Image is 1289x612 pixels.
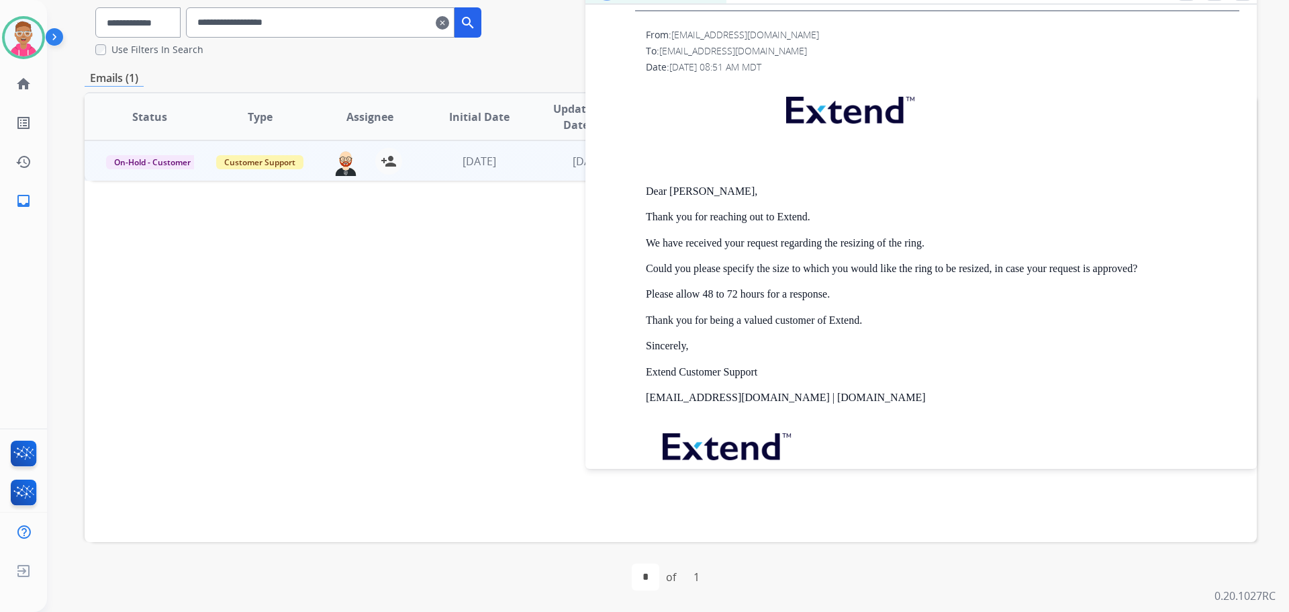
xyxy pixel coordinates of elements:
[546,101,607,133] span: Updated Date
[248,109,273,125] span: Type
[646,60,1239,74] div: Date:
[646,366,1239,378] p: Extend Customer Support
[5,19,42,56] img: avatar
[769,81,928,134] img: extend.png
[646,417,804,470] img: extend.png
[646,340,1239,352] p: Sincerely,
[449,109,510,125] span: Initial Date
[381,153,397,169] mat-icon: person_add
[85,70,144,87] p: Emails (1)
[15,115,32,131] mat-icon: list_alt
[646,237,1239,249] p: We have received your request regarding the resizing of the ring.
[646,44,1239,58] div: To:
[216,155,303,169] span: Customer Support
[671,28,819,41] span: [EMAIL_ADDRESS][DOMAIN_NAME]
[683,564,710,591] div: 1
[15,154,32,170] mat-icon: history
[646,288,1239,300] p: Please allow 48 to 72 hours for a response.
[659,44,807,57] span: [EMAIL_ADDRESS][DOMAIN_NAME]
[646,392,1239,404] p: [EMAIL_ADDRESS][DOMAIN_NAME] | [DOMAIN_NAME]
[646,314,1239,326] p: Thank you for being a valued customer of Extend.
[436,15,449,31] mat-icon: clear
[132,109,167,125] span: Status
[111,43,203,56] label: Use Filters In Search
[669,60,761,73] span: [DATE] 08:51 AM MDT
[15,76,32,92] mat-icon: home
[15,193,32,209] mat-icon: inbox
[646,211,1239,223] p: Thank you for reaching out to Extend.
[573,154,606,169] span: [DATE]
[106,155,199,169] span: On-Hold - Customer
[460,15,476,31] mat-icon: search
[332,148,359,176] img: agent-avatar
[646,263,1239,275] p: Could you please specify the size to which you would like the ring to be resized, in case your re...
[346,109,393,125] span: Assignee
[1214,588,1276,604] p: 0.20.1027RC
[646,28,1239,42] div: From:
[666,569,676,585] div: of
[646,185,1239,198] p: Dear [PERSON_NAME],
[463,154,496,169] span: [DATE]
